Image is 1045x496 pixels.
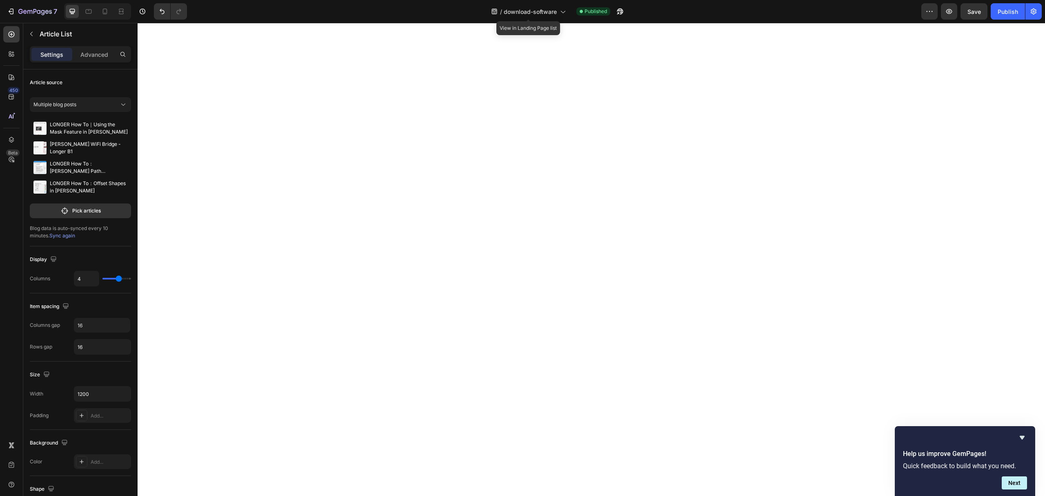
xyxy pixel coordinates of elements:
p: Pick articles [72,207,101,214]
span: Sync again [49,232,75,239]
div: Undo/Redo [154,3,187,20]
input: Auto [74,318,130,333]
div: Add... [91,412,129,420]
p: [PERSON_NAME] WiFi Bridge - Longer B1 [50,141,128,155]
div: Background [30,438,69,449]
img: Lightburn WiFi Bridge - Longer B1 [33,141,47,154]
div: Width [30,390,43,398]
div: Display [30,254,58,265]
div: Beta [6,150,20,156]
button: Next question [1002,476,1027,489]
div: Blog data is auto-synced every 10 minutes. [30,225,131,239]
div: Padding [30,412,49,419]
div: Article source [30,79,62,86]
span: Multiple blog posts [33,101,76,108]
p: LONGER How To｜Using the Mask Feature in [PERSON_NAME] [50,121,128,136]
p: Article List [40,29,128,39]
span: Save [967,8,981,15]
button: Multiple blog posts [30,97,131,112]
img: LONGER How To：LightBurn Path Optimization Settings [33,161,47,174]
p: LONGER How To：Offset Shapes in [PERSON_NAME] [50,180,128,194]
h2: Help us improve GemPages! [903,449,1027,459]
p: Quick feedback to build what you need. [903,462,1027,470]
button: Publish [991,3,1025,20]
p: Settings [40,50,63,59]
button: 7 [3,3,61,20]
img: LONGER How To：Offset Shapes in LightBurn [33,181,47,194]
div: Size [30,369,51,380]
div: Columns gap [30,322,60,329]
input: Auto [74,340,131,354]
div: Columns [30,275,50,282]
iframe: Design area [138,23,1045,496]
div: Publish [998,7,1018,16]
p: LONGER How To：[PERSON_NAME] Path Optimization Settings [50,160,128,175]
div: Help us improve GemPages! [903,433,1027,489]
span: Published [585,8,607,15]
div: Add... [91,458,129,466]
div: Item spacing [30,301,71,312]
div: Color [30,458,42,465]
div: 450 [8,87,20,94]
input: Auto [74,271,99,286]
button: Save [961,3,987,20]
button: Pick articles [30,203,131,218]
img: LONGER How To｜Using the Mask Feature in LightBurn [33,122,47,135]
button: Hide survey [1017,433,1027,442]
input: Auto [74,387,131,401]
span: download-software [504,7,557,16]
p: 7 [53,7,57,16]
div: Shape [30,484,56,495]
div: Rows gap [30,343,52,351]
p: Advanced [80,50,108,59]
span: / [500,7,502,16]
